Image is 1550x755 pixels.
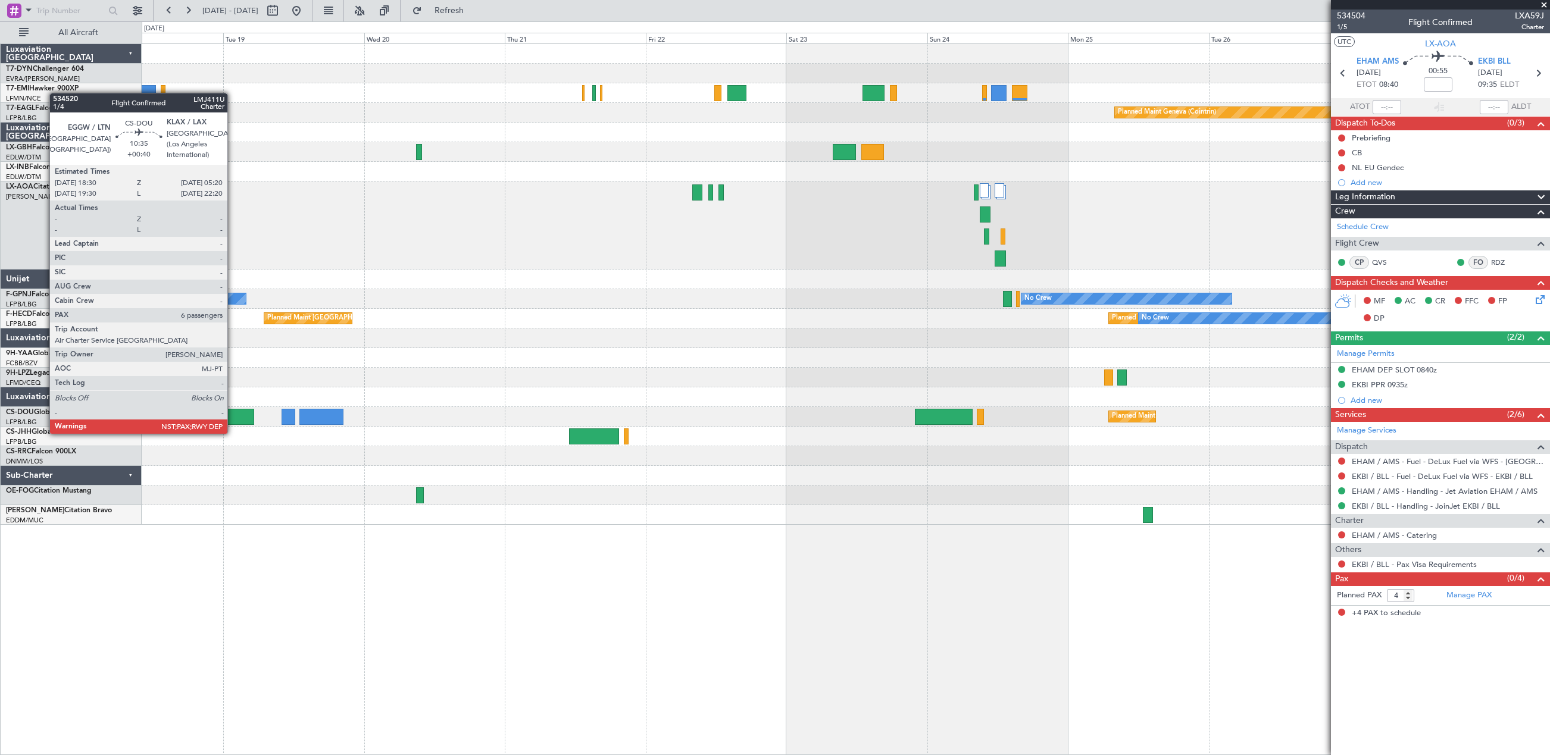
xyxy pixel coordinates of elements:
a: LFPB/LBG [6,418,37,427]
a: CS-JHHGlobal 6000 [6,428,72,436]
div: Add new [1351,177,1544,187]
span: Pax [1335,572,1348,586]
label: Planned PAX [1337,590,1382,602]
a: Manage Permits [1337,348,1395,360]
div: EKBI PPR 0935z [1352,380,1408,390]
span: LX-AOA [1425,37,1456,50]
span: [PERSON_NAME] [6,507,64,514]
span: Leg Information [1335,190,1395,204]
span: 00:55 [1429,65,1448,77]
span: All Aircraft [31,29,126,37]
span: (2/2) [1507,331,1524,343]
a: 9H-YAAGlobal 5000 [6,350,73,357]
div: Thu 21 [505,33,646,43]
span: [DATE] [1478,67,1502,79]
div: No Crew [1142,309,1169,327]
a: QVS [1372,257,1399,268]
div: Tue 26 [1209,33,1350,43]
span: DP [1374,313,1385,325]
a: 9H-LPZLegacy 500 [6,369,68,377]
div: Sun 24 [927,33,1068,43]
span: ELDT [1500,79,1519,91]
a: DNMM/LOS [6,457,43,466]
button: All Aircraft [13,23,129,42]
div: Prebriefing [1352,133,1390,143]
span: F-HECD [6,311,32,318]
div: [DATE] [144,24,164,34]
a: [PERSON_NAME]Citation Bravo [6,507,112,514]
a: LFPB/LBG [6,114,37,123]
span: OE-FOG [6,487,34,494]
a: EDLW/DTM [6,173,41,181]
button: UTC [1334,36,1355,47]
a: CS-DOUGlobal 6500 [6,409,74,416]
span: ATOT [1350,101,1370,113]
div: Planned Maint Geneva (Cointrin) [1118,104,1216,121]
span: Charter [1515,22,1544,32]
a: Manage Services [1337,425,1396,437]
a: T7-EMIHawker 900XP [6,85,79,92]
a: EHAM / AMS - Catering [1352,530,1437,540]
span: LX-AOA [6,183,33,190]
a: EHAM / AMS - Handling - Jet Aviation EHAM / AMS [1352,486,1537,496]
span: T7-EAGL [6,105,35,112]
a: OE-FOGCitation Mustang [6,487,92,494]
span: LX-INB [6,164,29,171]
div: Wed 20 [364,33,505,43]
span: [DATE] - [DATE] [202,5,258,16]
span: MF [1374,296,1385,308]
span: AC [1405,296,1415,308]
input: Trip Number [36,2,105,20]
a: LFPB/LBG [6,437,37,446]
span: ALDT [1511,101,1531,113]
div: NL EU Gendec [1352,162,1404,173]
a: LFPB/LBG [6,300,37,309]
span: 534504 [1337,10,1365,22]
a: LFPB/LBG [6,319,37,328]
span: [DATE] [1357,67,1381,79]
a: LFMD/CEQ [6,378,40,387]
a: [PERSON_NAME]/QSA [6,192,76,201]
span: CS-JHH [6,428,32,436]
span: ETOT [1357,79,1376,91]
div: Fri 22 [646,33,787,43]
a: EKBI / BLL - Handling - JoinJet EKBI / BLL [1352,501,1500,511]
div: Mon 18 [83,33,224,43]
a: EKBI / BLL - Pax Visa Requirements [1352,559,1477,569]
input: --:-- [1373,100,1401,114]
div: Tue 19 [223,33,364,43]
a: T7-DYNChallenger 604 [6,65,84,73]
span: Crew [1335,205,1355,218]
a: LFMN/NCE [6,94,41,103]
a: EDDM/MUC [6,516,43,525]
span: Charter [1335,514,1364,528]
div: EHAM DEP SLOT 0840z [1352,365,1437,375]
a: LX-AOACitation Mustang [6,183,91,190]
a: LX-GBHFalcon 7X [6,144,65,151]
div: CB [1352,148,1362,158]
a: EVRA/[PERSON_NAME] [6,74,80,83]
div: Planned Maint [GEOGRAPHIC_DATA] ([GEOGRAPHIC_DATA]) [1112,408,1299,425]
div: FO [1468,256,1488,269]
span: FFC [1465,296,1479,308]
div: No Crew [1024,290,1052,308]
div: Planned Maint [GEOGRAPHIC_DATA] ([GEOGRAPHIC_DATA]) [267,309,455,327]
span: 9H-LPZ [6,369,30,377]
span: LXA59J [1515,10,1544,22]
span: CS-RRC [6,448,32,455]
span: T7-DYN [6,65,33,73]
div: CP [1349,256,1369,269]
span: 1/5 [1337,22,1365,32]
div: Mon 25 [1068,33,1209,43]
span: CS-DOU [6,409,34,416]
a: FCBB/BZV [6,359,37,368]
div: Sat 23 [786,33,927,43]
span: FP [1498,296,1507,308]
a: F-HECDFalcon 7X [6,311,65,318]
span: EKBI BLL [1478,56,1511,68]
a: LX-INBFalcon 900EX EASy II [6,164,100,171]
span: (0/4) [1507,572,1524,584]
span: Refresh [424,7,474,15]
span: Services [1335,408,1366,422]
a: EHAM / AMS - Fuel - DeLux Fuel via WFS - [GEOGRAPHIC_DATA] / AMS [1352,456,1544,466]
